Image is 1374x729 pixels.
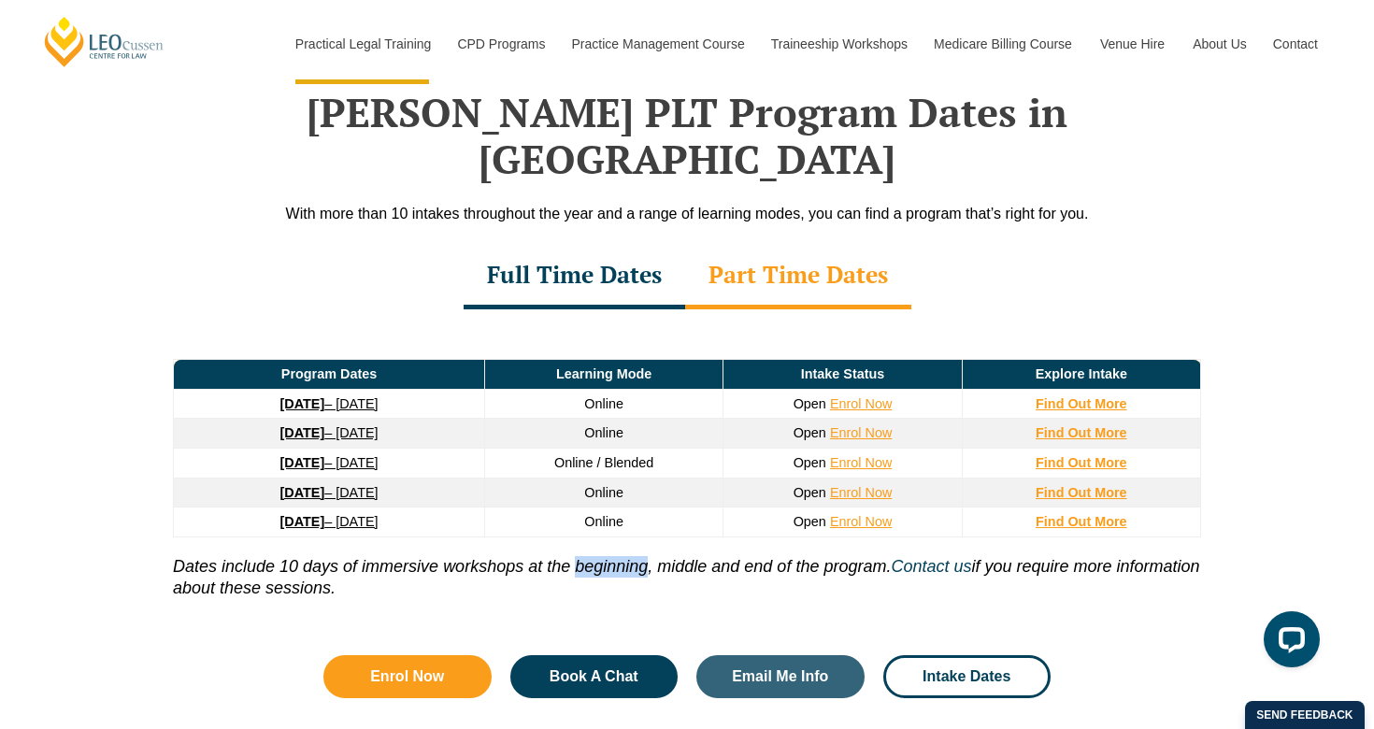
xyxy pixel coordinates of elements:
[280,396,379,411] a: [DATE]– [DATE]
[830,425,892,440] a: Enrol Now
[485,360,723,390] td: Learning Mode
[280,396,325,411] strong: [DATE]
[281,4,444,84] a: Practical Legal Training
[550,669,638,684] span: Book A Chat
[830,455,892,470] a: Enrol Now
[830,485,892,500] a: Enrol Now
[732,669,828,684] span: Email Me Info
[584,425,623,440] span: Online
[1036,425,1127,440] a: Find Out More
[173,557,886,576] i: Dates include 10 days of immersive workshops at the beginning, middle and end of the program
[1036,485,1127,500] a: Find Out More
[280,455,379,470] a: [DATE]– [DATE]
[584,396,623,411] span: Online
[891,557,971,576] a: Contact us
[794,425,826,440] span: Open
[1036,455,1127,470] a: Find Out More
[510,655,679,698] a: Book A Chat
[794,485,826,500] span: Open
[464,244,685,309] div: Full Time Dates
[554,455,653,470] span: Online / Blended
[883,655,1052,698] a: Intake Dates
[280,514,325,529] strong: [DATE]
[757,4,920,84] a: Traineeship Workshops
[558,4,757,84] a: Practice Management Course
[1036,514,1127,529] a: Find Out More
[1086,4,1179,84] a: Venue Hire
[42,15,166,68] a: [PERSON_NAME] Centre for Law
[794,396,826,411] span: Open
[280,425,379,440] a: [DATE]– [DATE]
[696,655,865,698] a: Email Me Info
[830,514,892,529] a: Enrol Now
[794,514,826,529] span: Open
[1259,4,1332,84] a: Contact
[923,669,1010,684] span: Intake Dates
[154,202,1220,225] div: With more than 10 intakes throughout the year and a range of learning modes, you can find a progr...
[723,360,962,390] td: Intake Status
[280,485,325,500] strong: [DATE]
[370,669,444,684] span: Enrol Now
[794,455,826,470] span: Open
[443,4,557,84] a: CPD Programs
[830,396,892,411] a: Enrol Now
[584,485,623,500] span: Online
[154,89,1220,183] h2: [PERSON_NAME] PLT Program Dates in [GEOGRAPHIC_DATA]
[1249,604,1327,682] iframe: LiveChat chat widget
[280,514,379,529] a: [DATE]– [DATE]
[280,425,325,440] strong: [DATE]
[1036,396,1127,411] a: Find Out More
[280,485,379,500] a: [DATE]– [DATE]
[323,655,492,698] a: Enrol Now
[173,537,1201,600] p: . if you require more information about these sessions.
[174,360,485,390] td: Program Dates
[280,455,325,470] strong: [DATE]
[920,4,1086,84] a: Medicare Billing Course
[962,360,1200,390] td: Explore Intake
[584,514,623,529] span: Online
[685,244,911,309] div: Part Time Dates
[1179,4,1259,84] a: About Us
